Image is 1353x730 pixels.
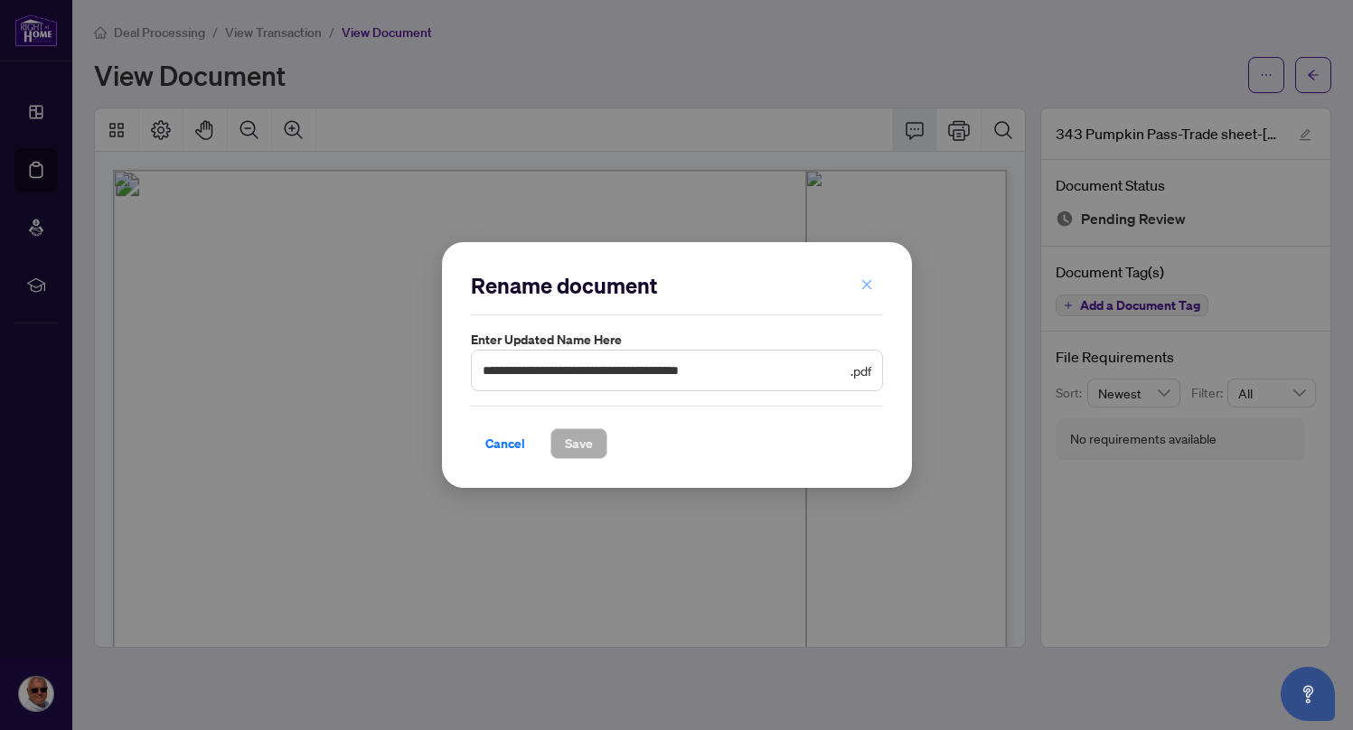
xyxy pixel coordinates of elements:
button: Save [550,428,607,459]
label: Enter updated name here [471,330,883,350]
span: close [860,278,873,291]
button: Cancel [471,428,540,459]
button: Open asap [1281,667,1335,721]
h2: Rename document [471,271,883,300]
span: .pdf [850,360,871,380]
span: Cancel [485,429,525,458]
